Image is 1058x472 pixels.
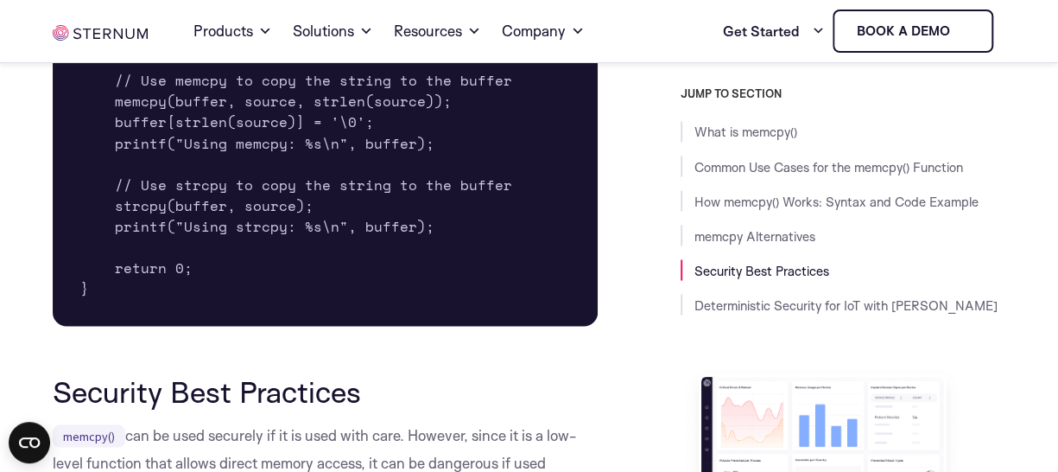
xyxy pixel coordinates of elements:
a: What is memcpy() [694,124,797,140]
a: Security Best Practices [694,262,829,278]
h3: JUMP TO SECTION [681,86,1005,100]
a: Get Started [722,14,824,48]
button: Open CMP widget [9,422,50,463]
a: How memcpy() Works: Syntax and Code Example [694,193,979,209]
a: Deterministic Security for IoT with [PERSON_NAME] [694,297,998,313]
img: sternum iot [956,24,970,38]
img: sternum iot [53,25,148,41]
a: Common Use Cases for the memcpy() Function [694,158,963,175]
a: Book a demo [833,10,993,53]
a: memcpy Alternatives [694,227,815,244]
